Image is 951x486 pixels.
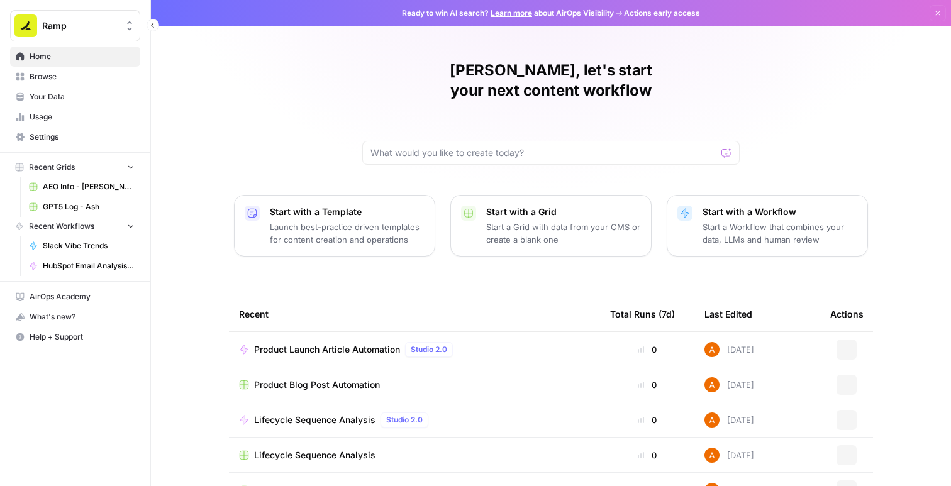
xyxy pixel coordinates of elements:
[830,297,864,331] div: Actions
[704,342,754,357] div: [DATE]
[386,414,423,426] span: Studio 2.0
[23,236,140,256] a: Slack Vibe Trends
[254,449,375,461] span: Lifecycle Sequence Analysis
[10,127,140,147] a: Settings
[10,287,140,307] a: AirOps Academy
[610,343,684,356] div: 0
[29,221,94,232] span: Recent Workflows
[30,131,135,143] span: Settings
[239,449,590,461] a: Lifecycle Sequence Analysis
[254,378,380,391] span: Product Blog Post Automation
[239,342,590,357] a: Product Launch Article AutomationStudio 2.0
[254,343,400,356] span: Product Launch Article Automation
[610,378,684,391] div: 0
[610,414,684,426] div: 0
[42,19,118,32] span: Ramp
[239,412,590,428] a: Lifecycle Sequence AnalysisStudio 2.0
[30,331,135,343] span: Help + Support
[254,414,375,426] span: Lifecycle Sequence Analysis
[704,412,720,428] img: i32oznjerd8hxcycc1k00ct90jt3
[491,8,532,18] a: Learn more
[704,377,754,392] div: [DATE]
[10,327,140,347] button: Help + Support
[704,342,720,357] img: i32oznjerd8hxcycc1k00ct90jt3
[23,256,140,276] a: HubSpot Email Analysis Segment
[450,195,652,257] button: Start with a GridStart a Grid with data from your CMS or create a blank one
[239,378,590,391] a: Product Blog Post Automation
[402,8,614,19] span: Ready to win AI search? about AirOps Visibility
[486,221,641,246] p: Start a Grid with data from your CMS or create a blank one
[23,177,140,197] a: AEO Info - [PERSON_NAME]
[29,162,75,173] span: Recent Grids
[30,91,135,102] span: Your Data
[10,67,140,87] a: Browse
[234,195,435,257] button: Start with a TemplateLaunch best-practice driven templates for content creation and operations
[43,260,135,272] span: HubSpot Email Analysis Segment
[704,297,752,331] div: Last Edited
[43,240,135,251] span: Slack Vibe Trends
[411,344,447,355] span: Studio 2.0
[486,206,641,218] p: Start with a Grid
[667,195,868,257] button: Start with a WorkflowStart a Workflow that combines your data, LLMs and human review
[704,377,720,392] img: i32oznjerd8hxcycc1k00ct90jt3
[30,111,135,123] span: Usage
[370,146,716,159] input: What would you like to create today?
[10,10,140,41] button: Workspace: Ramp
[11,307,140,326] div: What's new?
[10,107,140,127] a: Usage
[10,217,140,236] button: Recent Workflows
[30,51,135,62] span: Home
[14,14,37,37] img: Ramp Logo
[270,206,425,218] p: Start with a Template
[43,181,135,192] span: AEO Info - [PERSON_NAME]
[624,8,700,19] span: Actions early access
[704,448,720,463] img: i32oznjerd8hxcycc1k00ct90jt3
[270,221,425,246] p: Launch best-practice driven templates for content creation and operations
[704,448,754,463] div: [DATE]
[703,221,857,246] p: Start a Workflow that combines your data, LLMs and human review
[10,158,140,177] button: Recent Grids
[703,206,857,218] p: Start with a Workflow
[30,291,135,302] span: AirOps Academy
[23,197,140,217] a: GPT5 Log - Ash
[43,201,135,213] span: GPT5 Log - Ash
[610,297,675,331] div: Total Runs (7d)
[610,449,684,461] div: 0
[10,87,140,107] a: Your Data
[30,71,135,82] span: Browse
[10,307,140,327] button: What's new?
[704,412,754,428] div: [DATE]
[10,47,140,67] a: Home
[362,60,740,101] h1: [PERSON_NAME], let's start your next content workflow
[239,297,590,331] div: Recent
